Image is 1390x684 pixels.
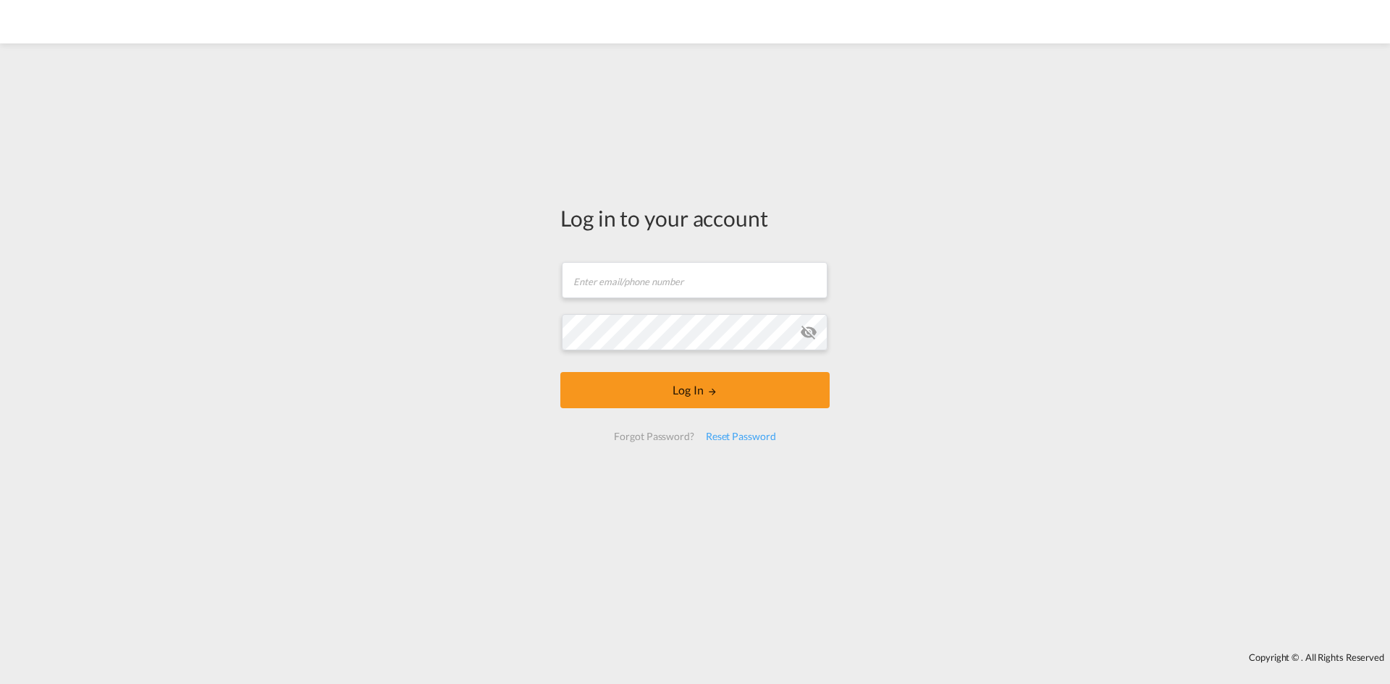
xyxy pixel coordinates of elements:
md-icon: icon-eye-off [800,324,817,341]
div: Log in to your account [560,203,830,233]
button: LOGIN [560,372,830,408]
div: Reset Password [700,423,782,449]
input: Enter email/phone number [562,262,827,298]
div: Forgot Password? [608,423,699,449]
